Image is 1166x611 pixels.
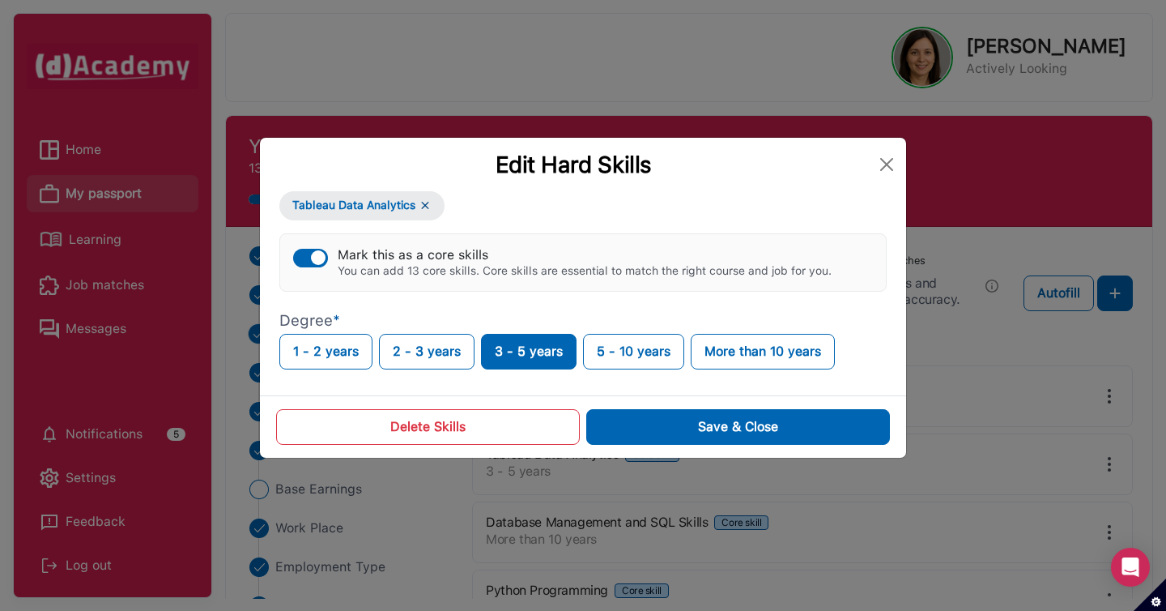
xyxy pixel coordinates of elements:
[338,264,832,278] div: You can add 13 core skills. Core skills are essential to match the right course and job for you.
[276,409,580,445] button: Delete Skills
[279,334,372,370] button: 1 - 2 years
[874,152,900,177] button: Close
[586,409,890,445] button: Save & Close
[279,191,445,220] button: Tableau Data Analytics
[338,247,832,263] div: Mark this as a core skills
[419,199,432,212] img: x
[379,334,474,370] button: 2 - 3 years
[1134,579,1166,611] button: Set cookie preferences
[481,334,577,370] button: 3 - 5 years
[293,249,328,267] button: Mark this as a core skillsYou can add 13 core skills. Core skills are essential to match the righ...
[292,197,415,214] span: Tableau Data Analytics
[1111,548,1150,587] div: Open Intercom Messenger
[583,334,684,370] button: 5 - 10 years
[273,151,874,178] div: Edit Hard Skills
[279,311,887,331] p: Degree
[691,334,835,370] button: More than 10 years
